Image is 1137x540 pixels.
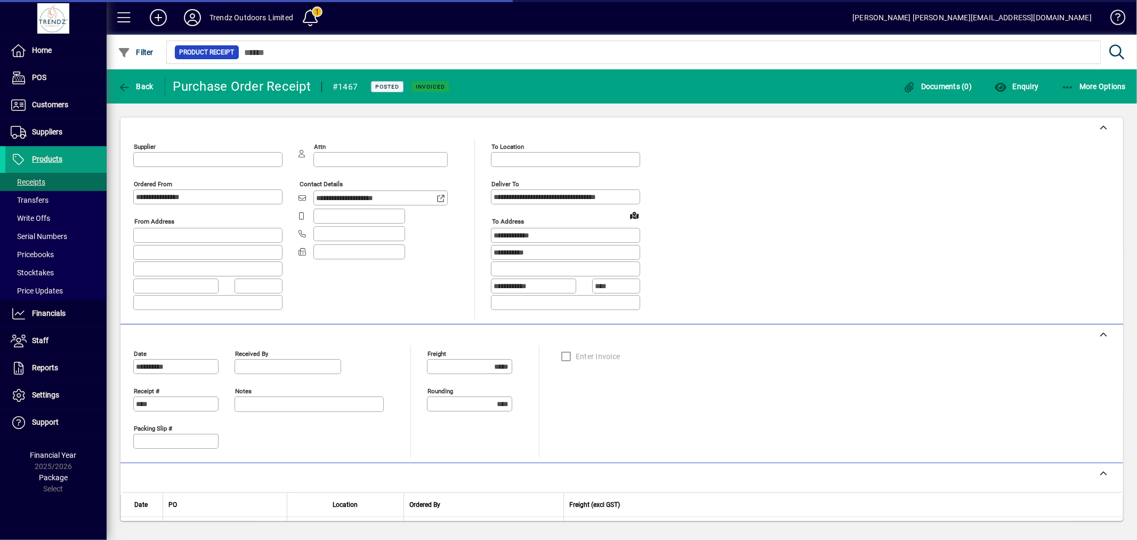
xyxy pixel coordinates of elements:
mat-label: Freight [428,350,446,357]
mat-label: Ordered from [134,180,172,188]
mat-label: Deliver To [491,180,519,188]
span: Product Receipt [179,47,235,58]
a: POS [5,65,107,91]
mat-label: Received by [235,350,268,357]
div: PO [168,499,281,511]
td: [DATE] [121,517,163,538]
a: Financials [5,300,107,327]
span: Serial Numbers [11,232,67,241]
mat-label: Receipt # [134,387,159,394]
span: Receipts [11,178,45,186]
button: Back [115,77,156,96]
span: Freight (excl GST) [569,499,620,511]
a: Serial Numbers [5,227,107,245]
button: Documents (0) [900,77,975,96]
span: Home [32,46,52,54]
span: Documents (0) [903,82,972,91]
span: Stocktakes [11,268,54,277]
a: Suppliers [5,119,107,146]
span: Location [333,499,358,511]
div: Ordered By [409,499,558,511]
span: More Options [1061,82,1126,91]
button: Add [141,8,175,27]
span: Price Updates [11,287,63,295]
td: 0.00 [563,517,1123,538]
div: #1467 [333,78,358,96]
mat-label: Rounding [428,387,453,394]
span: Financials [32,309,66,317]
a: Settings [5,382,107,409]
span: Ordered By [409,499,440,511]
a: Stocktakes [5,264,107,282]
a: Receipts [5,173,107,191]
span: Filter [118,48,154,57]
span: Transfers [11,196,49,204]
span: PO [168,499,177,511]
a: View on map [626,207,643,224]
button: Enquiry [991,77,1041,96]
button: Profile [175,8,209,27]
a: Support [5,409,107,436]
a: Customers [5,92,107,118]
a: Price Updates [5,282,107,300]
span: Customers [32,100,68,109]
span: POS [32,73,46,82]
a: Pricebooks [5,245,107,264]
span: Support [32,418,59,426]
div: Date [134,499,157,511]
mat-label: Notes [235,387,252,394]
button: More Options [1059,77,1129,96]
div: Trendz Outdoors Limited [209,9,293,26]
app-page-header-button: Back [107,77,165,96]
mat-label: Attn [314,143,326,150]
div: [PERSON_NAME] [PERSON_NAME][EMAIL_ADDRESS][DOMAIN_NAME] [852,9,1092,26]
span: Back [118,82,154,91]
a: Transfers [5,191,107,209]
a: Reports [5,355,107,382]
div: Freight (excl GST) [569,499,1109,511]
span: Invoiced [416,83,445,90]
span: Date [134,499,148,511]
span: Package [39,473,68,482]
span: Financial Year [30,451,77,459]
span: Staff [32,336,49,345]
div: Purchase Order Receipt [173,78,311,95]
span: Write Offs [11,214,50,223]
button: Filter [115,43,156,62]
mat-label: Date [134,350,147,357]
a: Staff [5,328,107,354]
mat-label: Supplier [134,143,156,150]
span: Pricebooks [11,250,54,259]
span: Products [32,155,62,163]
span: Posted [375,83,399,90]
a: Home [5,37,107,64]
a: Knowledge Base [1102,2,1124,37]
span: Settings [32,391,59,399]
span: Enquiry [994,82,1038,91]
mat-label: Packing Slip # [134,424,172,432]
mat-label: To location [491,143,524,150]
a: Write Offs [5,209,107,227]
span: Suppliers [32,128,62,136]
span: Reports [32,363,58,372]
